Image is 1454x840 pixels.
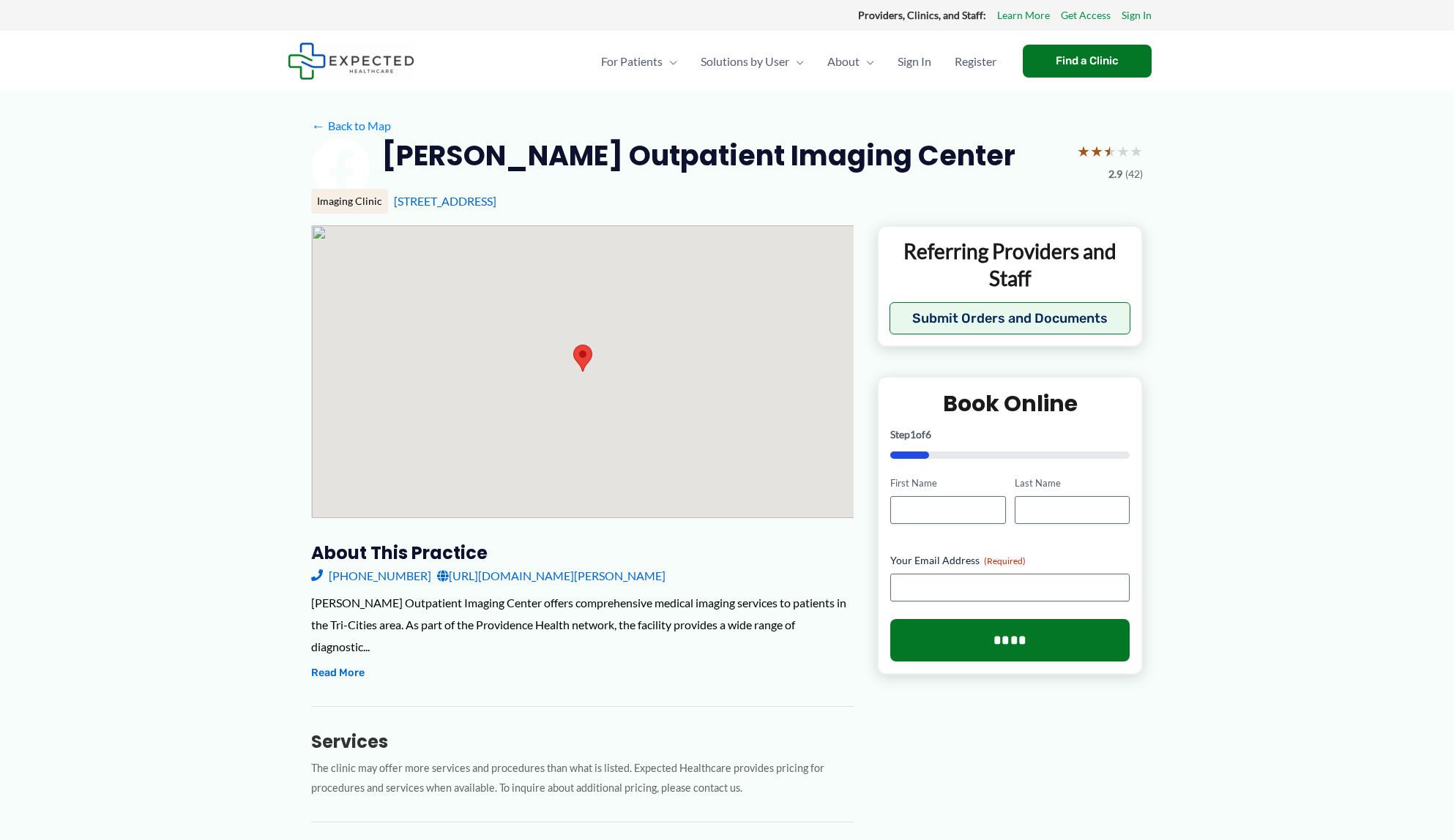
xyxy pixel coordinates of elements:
button: Submit Orders and Documents [890,302,1130,334]
a: [URL][DOMAIN_NAME][PERSON_NAME] [437,565,666,587]
span: ← [311,119,325,132]
label: First Name [890,476,1005,490]
strong: Providers, Clinics, and Staff: [858,9,986,21]
div: [PERSON_NAME] Outpatient Imaging Center offers comprehensive medical imaging services to patients... [311,592,854,657]
span: Solutions by User [701,36,789,87]
span: ★ [1130,138,1143,165]
label: Last Name [1015,476,1130,490]
span: ★ [1116,138,1130,165]
a: Register [943,36,1008,87]
a: Sign In [886,36,943,87]
h2: [PERSON_NAME] Outpatient Imaging Center [381,138,1015,173]
span: For Patients [601,36,663,87]
h2: Book Online [890,389,1130,418]
h3: About this practice [311,541,854,564]
p: The clinic may offer more services and procedures than what is listed. Expected Healthcare provid... [311,759,854,798]
span: 1 [910,428,916,440]
p: Referring Providers and Staff [890,238,1130,291]
h3: Services [311,730,854,753]
a: [STREET_ADDRESS] [394,194,496,208]
a: For PatientsMenu Toggle [589,36,689,87]
span: Menu Toggle [860,36,874,87]
p: Step of [890,430,1130,440]
span: Sign In [898,36,931,87]
span: 2.9 [1108,165,1122,184]
span: Menu Toggle [663,36,677,87]
span: ★ [1090,138,1103,165]
a: Find a Clinic [1023,45,1152,78]
span: Register [955,36,996,87]
button: Read More [311,664,365,682]
span: About [827,36,860,87]
span: Menu Toggle [789,36,804,87]
span: ★ [1103,138,1116,165]
a: Solutions by UserMenu Toggle [689,36,816,87]
nav: Primary Site Navigation [589,36,1008,87]
a: Sign In [1122,6,1152,25]
a: AboutMenu Toggle [816,36,886,87]
a: Get Access [1061,6,1111,25]
a: [PHONE_NUMBER] [311,565,431,587]
img: Expected Healthcare Logo - side, dark font, small [288,42,414,80]
div: Imaging Clinic [311,189,388,214]
span: (Required) [984,555,1026,566]
a: Learn More [997,6,1050,25]
span: (42) [1125,165,1143,184]
a: ←Back to Map [311,115,391,137]
span: ★ [1077,138,1090,165]
label: Your Email Address [890,553,1130,568]
span: 6 [925,428,931,440]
